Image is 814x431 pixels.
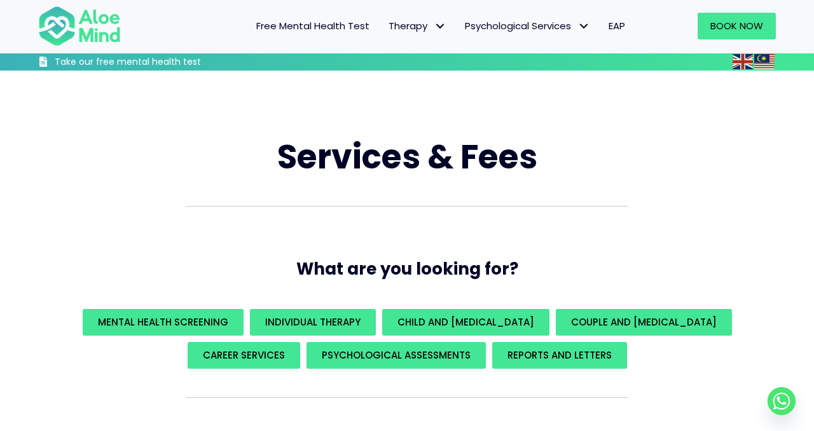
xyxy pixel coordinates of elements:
[768,387,796,415] a: Whatsapp
[733,54,753,69] img: en
[38,306,776,372] div: What are you looking for?
[455,13,599,39] a: Psychological ServicesPsychological Services: submenu
[322,348,471,362] span: Psychological assessments
[265,315,361,329] span: Individual Therapy
[698,13,776,39] a: Book Now
[247,13,379,39] a: Free Mental Health Test
[507,348,612,362] span: REPORTS AND LETTERS
[389,19,446,32] span: Therapy
[38,5,121,47] img: Aloe mind Logo
[710,19,763,32] span: Book Now
[83,309,244,336] a: Mental Health Screening
[431,17,449,36] span: Therapy: submenu
[256,19,369,32] span: Free Mental Health Test
[38,56,269,71] a: Take our free mental health test
[754,54,775,69] img: ms
[137,13,635,39] nav: Menu
[733,54,754,69] a: English
[556,309,732,336] a: Couple and [MEDICAL_DATA]
[55,56,269,69] h3: Take our free mental health test
[397,315,534,329] span: Child and [MEDICAL_DATA]
[98,315,228,329] span: Mental Health Screening
[250,309,376,336] a: Individual Therapy
[188,342,300,369] a: Career Services
[277,133,537,180] span: Services & Fees
[609,19,625,32] span: EAP
[599,13,635,39] a: EAP
[382,309,549,336] a: Child and [MEDICAL_DATA]
[492,342,627,369] a: REPORTS AND LETTERS
[203,348,285,362] span: Career Services
[307,342,486,369] a: Psychological assessments
[296,257,518,280] span: What are you looking for?
[379,13,455,39] a: TherapyTherapy: submenu
[571,315,717,329] span: Couple and [MEDICAL_DATA]
[574,17,593,36] span: Psychological Services: submenu
[465,19,590,32] span: Psychological Services
[754,54,776,69] a: Malay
